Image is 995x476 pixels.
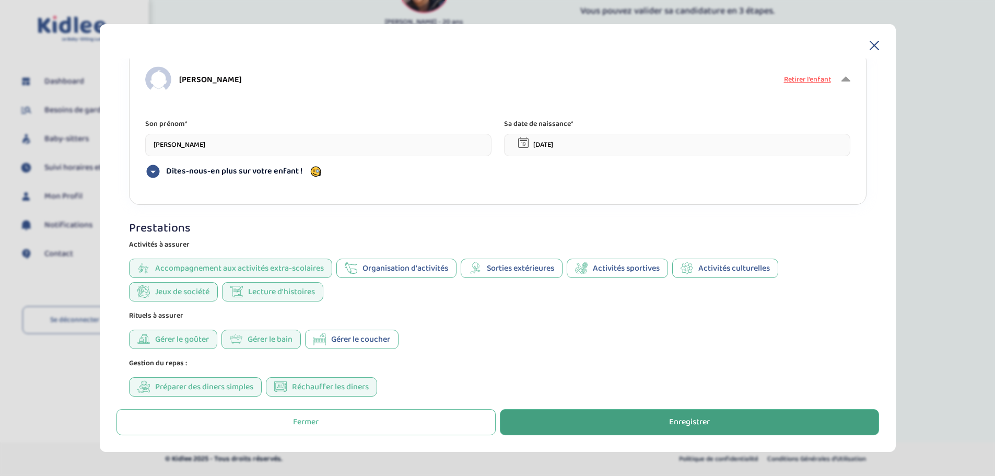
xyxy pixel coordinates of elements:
p: Gestion du repas : [129,357,867,369]
button: Enregistrer [500,409,879,435]
span: Lecture d'histoires [248,285,315,298]
span: Dites-nous-en plus sur votre enfant ! [166,166,302,177]
button: Retirer l’enfant [784,74,831,85]
span: Gérer le coucher [331,333,390,346]
span: Sorties extérieures [487,262,554,275]
span: Gérer le goûter [155,333,209,346]
span: Activités sportives [593,262,660,275]
input: Prénom de votre enfant [145,134,491,156]
span: Jeux de société [155,285,209,298]
span: [PERSON_NAME] [179,73,242,86]
img: emoji_with_glasses.png [308,165,324,178]
span: Activités culturelles [698,262,770,275]
i: Afficher moins [841,72,850,87]
p: Activités à assurer [129,239,867,250]
h1: Prestations [129,222,867,235]
input: Sélectionnez une date [504,134,850,156]
span: Gérer le bain [248,333,292,346]
span: Organisation d'activités [362,262,448,275]
span: Accompagnement aux activités extra-scolaires [155,262,324,275]
p: Sa date de naissance* [504,118,850,130]
span: Réchauffer les diners [292,380,369,393]
div: Enregistrer [669,416,710,428]
div: Fermer [293,416,319,428]
p: Rituels à assurer [129,310,867,321]
button: Fermer [116,409,496,435]
img: child.png [145,66,171,92]
span: Préparer des diners simples [155,380,253,393]
p: Son prénom* [145,118,491,130]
